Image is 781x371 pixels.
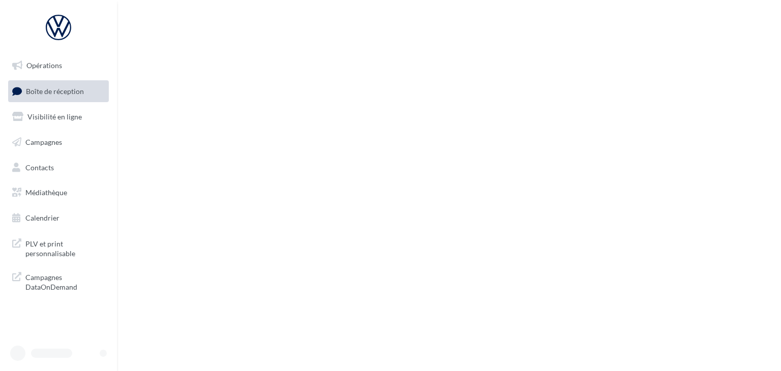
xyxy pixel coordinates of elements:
a: Médiathèque [6,182,111,203]
a: Boîte de réception [6,80,111,102]
a: Contacts [6,157,111,178]
span: Campagnes [25,138,62,146]
a: Campagnes DataOnDemand [6,266,111,296]
span: Contacts [25,163,54,171]
a: PLV et print personnalisable [6,233,111,263]
span: Calendrier [25,213,59,222]
a: Opérations [6,55,111,76]
span: Campagnes DataOnDemand [25,270,105,292]
span: Opérations [26,61,62,70]
span: Médiathèque [25,188,67,197]
span: PLV et print personnalisable [25,237,105,259]
span: Visibilité en ligne [27,112,82,121]
a: Calendrier [6,207,111,229]
a: Campagnes [6,132,111,153]
a: Visibilité en ligne [6,106,111,128]
span: Boîte de réception [26,86,84,95]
